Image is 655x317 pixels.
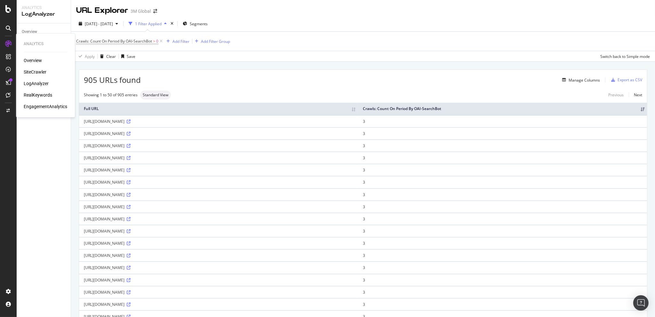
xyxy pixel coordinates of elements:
button: Manage Columns [560,76,600,84]
span: 0 [156,37,158,46]
a: Overview [22,28,66,35]
div: [URL][DOMAIN_NAME] [84,265,353,270]
button: Apply [76,51,95,61]
a: SiteCrawler [24,69,46,75]
span: Standard View [143,93,168,97]
div: Add Filter Group [201,39,230,44]
div: [URL][DOMAIN_NAME] [84,289,353,295]
div: 3M Global [131,8,151,14]
div: times [169,20,175,27]
div: [URL][DOMAIN_NAME] [84,204,353,210]
div: Export as CSV [618,77,642,83]
button: Export as CSV [609,75,642,85]
a: EngagementAnalytics [24,103,67,110]
div: Overview [22,28,37,35]
th: Crawls: Count On Period By OAI-SearchBot: activate to sort column ascending [358,103,647,115]
th: Full URL: activate to sort column ascending [79,103,358,115]
div: 1 Filter Applied [135,21,162,27]
div: [URL][DOMAIN_NAME] [84,192,353,197]
div: Apply [85,54,95,59]
div: Analytics [24,41,67,47]
td: 3 [358,201,647,213]
div: URL Explorer [76,5,128,16]
div: Analytics [22,5,66,11]
td: 3 [358,139,647,152]
div: Open Intercom Messenger [633,295,649,311]
td: 3 [358,274,647,286]
button: Save [119,51,135,61]
span: [DATE] - [DATE] [85,21,113,27]
button: Clear [98,51,116,61]
td: 3 [358,298,647,310]
td: 3 [358,249,647,261]
div: [URL][DOMAIN_NAME] [84,228,353,234]
div: [URL][DOMAIN_NAME] [84,155,353,161]
button: Add Filter [164,37,189,45]
button: [DATE] - [DATE] [76,19,121,29]
div: [URL][DOMAIN_NAME] [84,143,353,148]
span: Segments [190,21,208,27]
a: Overview [24,57,42,64]
button: Switch back to Simple mode [598,51,650,61]
span: Crawls: Count On Period By OAI-SearchBot [76,38,152,44]
button: Segments [180,19,210,29]
td: 3 [358,176,647,188]
div: arrow-right-arrow-left [153,9,157,13]
div: [URL][DOMAIN_NAME] [84,277,353,283]
div: [URL][DOMAIN_NAME] [84,253,353,258]
div: Manage Columns [569,77,600,83]
td: 3 [358,261,647,273]
td: 3 [358,213,647,225]
div: Showing 1 to 50 of 905 entries [84,92,138,98]
td: 3 [358,127,647,139]
td: 3 [358,286,647,298]
span: > [153,38,155,44]
div: [URL][DOMAIN_NAME] [84,167,353,173]
div: [URL][DOMAIN_NAME] [84,216,353,222]
div: [URL][DOMAIN_NAME] [84,302,353,307]
div: LogAnalyzer [22,11,66,18]
td: 3 [358,164,647,176]
div: [URL][DOMAIN_NAME] [84,131,353,136]
span: 905 URLs found [84,75,141,85]
div: Save [127,54,135,59]
td: 3 [358,152,647,164]
div: [URL][DOMAIN_NAME] [84,179,353,185]
button: Add Filter Group [192,37,230,45]
a: LogAnalyzer [24,80,49,87]
div: [URL][DOMAIN_NAME] [84,119,353,124]
a: RealKeywords [24,92,52,98]
td: 3 [358,237,647,249]
td: 3 [358,225,647,237]
div: Add Filter [172,39,189,44]
div: [URL][DOMAIN_NAME] [84,241,353,246]
div: neutral label [140,91,171,99]
button: 1 Filter Applied [126,19,169,29]
td: 3 [358,188,647,201]
td: 3 [358,115,647,127]
a: Next [629,90,642,99]
div: Switch back to Simple mode [600,54,650,59]
div: Clear [106,54,116,59]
